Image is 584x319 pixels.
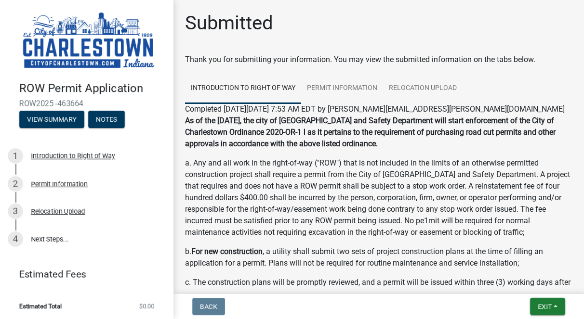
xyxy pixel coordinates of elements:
a: Estimated Fees [8,265,158,284]
a: Permit Information [301,73,383,104]
p: b. , a utility shall submit two sets of project construction plans at the time of filling an appl... [185,246,572,269]
div: 1 [8,148,23,164]
div: Relocation Upload [31,208,85,215]
span: Back [200,303,217,310]
button: Exit [530,298,565,315]
span: ROW2025 -463664 [19,99,154,108]
button: Notes [88,111,125,128]
span: $0.00 [139,303,154,309]
div: Permit Information [31,180,88,187]
span: Completed [DATE][DATE] 7:53 AM EDT by [PERSON_NAME][EMAIL_ADDRESS][PERSON_NAME][DOMAIN_NAME] [185,104,565,114]
div: 3 [8,204,23,219]
span: Exit [538,303,552,310]
h1: Submitted [185,12,273,35]
wm-modal-confirm: Notes [88,116,125,124]
span: Estimated Total [19,303,62,309]
button: Back [192,298,225,315]
img: City of Charlestown, Indiana [19,10,158,71]
strong: As of the [DATE], the city of [GEOGRAPHIC_DATA] and Safety Department will start enforcement of t... [185,116,556,148]
div: Introduction to Right of Way [31,153,115,159]
a: Relocation Upload [383,73,463,104]
p: a. Any and all work in the right-of-way ("ROW") that is not included in the limits of an otherwis... [185,157,572,238]
div: 2 [8,176,23,191]
button: View Summary [19,111,84,128]
a: Introduction to Right of Way [185,73,301,104]
div: Thank you for submitting your information. You may view the submitted information on the tabs below. [185,54,572,65]
wm-modal-confirm: Summary [19,116,84,124]
div: 4 [8,231,23,247]
h4: ROW Permit Application [19,81,166,95]
strong: For new construction [191,247,263,256]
